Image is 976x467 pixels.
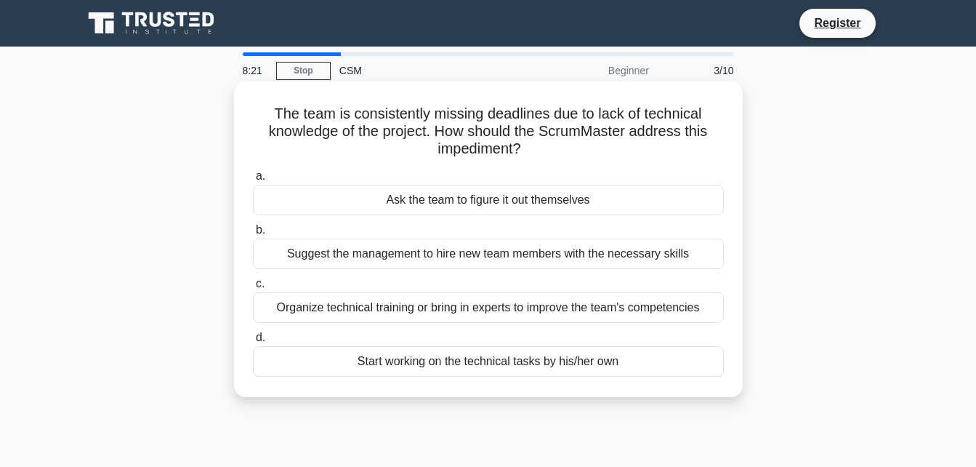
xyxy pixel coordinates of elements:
[256,331,265,343] span: d.
[658,56,743,85] div: 3/10
[276,62,331,80] a: Stop
[253,239,724,269] div: Suggest the management to hire new team members with the necessary skills
[531,56,658,85] div: Beginner
[234,56,276,85] div: 8:21
[331,56,531,85] div: CSM
[253,292,724,323] div: Organize technical training or bring in experts to improve the team's competencies
[256,277,265,290] span: c.
[253,185,724,215] div: Ask the team to figure it out themselves
[253,346,724,377] div: Start working on the technical tasks by his/her own
[256,169,265,182] span: a.
[256,223,265,236] span: b.
[805,14,869,32] a: Register
[251,105,725,159] h5: The team is consistently missing deadlines due to lack of technical knowledge of the project. How...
